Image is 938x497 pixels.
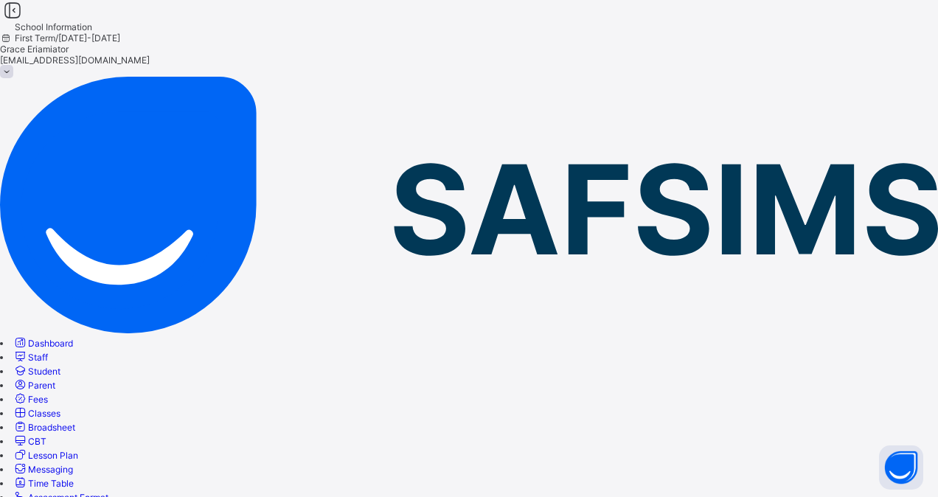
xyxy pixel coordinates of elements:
[13,352,48,363] a: Staff
[13,450,78,461] a: Lesson Plan
[28,478,74,489] span: Time Table
[28,380,55,391] span: Parent
[28,422,75,433] span: Broadsheet
[28,450,78,461] span: Lesson Plan
[28,394,48,405] span: Fees
[13,380,55,391] a: Parent
[28,408,60,419] span: Classes
[13,338,73,349] a: Dashboard
[13,408,60,419] a: Classes
[879,445,923,490] button: Open asap
[13,394,48,405] a: Fees
[28,464,73,475] span: Messaging
[13,478,74,489] a: Time Table
[13,366,60,377] a: Student
[13,464,73,475] a: Messaging
[28,338,73,349] span: Dashboard
[13,436,46,447] a: CBT
[28,436,46,447] span: CBT
[15,21,92,32] span: School Information
[28,352,48,363] span: Staff
[28,366,60,377] span: Student
[13,422,75,433] a: Broadsheet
